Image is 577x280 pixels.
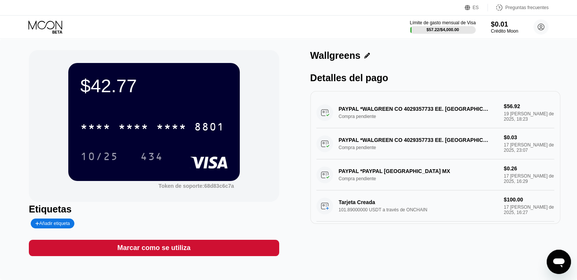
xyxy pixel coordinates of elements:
font: $4,000.00 [440,27,459,32]
font: Etiquetas [29,204,72,214]
font: 8801 [194,122,225,134]
font: $42.77 [80,76,137,96]
div: $0.01Crédito Moon [491,20,518,34]
font: 10/25 [80,151,118,164]
font: Preguntas frecuentes [505,5,549,10]
font: 434 [140,151,163,164]
div: Añadir etiqueta [31,219,74,228]
font: $0.01 [491,20,508,28]
font: Crédito Moon [491,28,518,34]
div: Preguntas frecuentes [488,4,549,11]
font: Wallgreens [310,50,360,61]
font: Detalles del pago [310,72,388,83]
font: $57.22 [426,27,439,32]
font: 68d83c6c7a [204,183,234,189]
font: ES [473,5,479,10]
font: / [439,27,440,32]
div: Token de soporte:68d83c6c7a [159,183,234,189]
div: 434 [135,147,169,166]
font: Marcar como se utiliza [117,244,190,252]
div: ES [465,4,488,11]
font: Límite de gasto mensual de Visa [410,20,476,25]
div: Marcar como se utiliza [29,240,279,256]
div: Límite de gasto mensual de Visa$57.22/$4,000.00 [410,20,476,34]
font: Añadir etiqueta [39,221,70,226]
font: Token de soporte: [159,183,204,189]
div: 10/25 [75,147,124,166]
iframe: Botón para iniciar la ventana de mensajería, conversación en curso [547,250,571,274]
